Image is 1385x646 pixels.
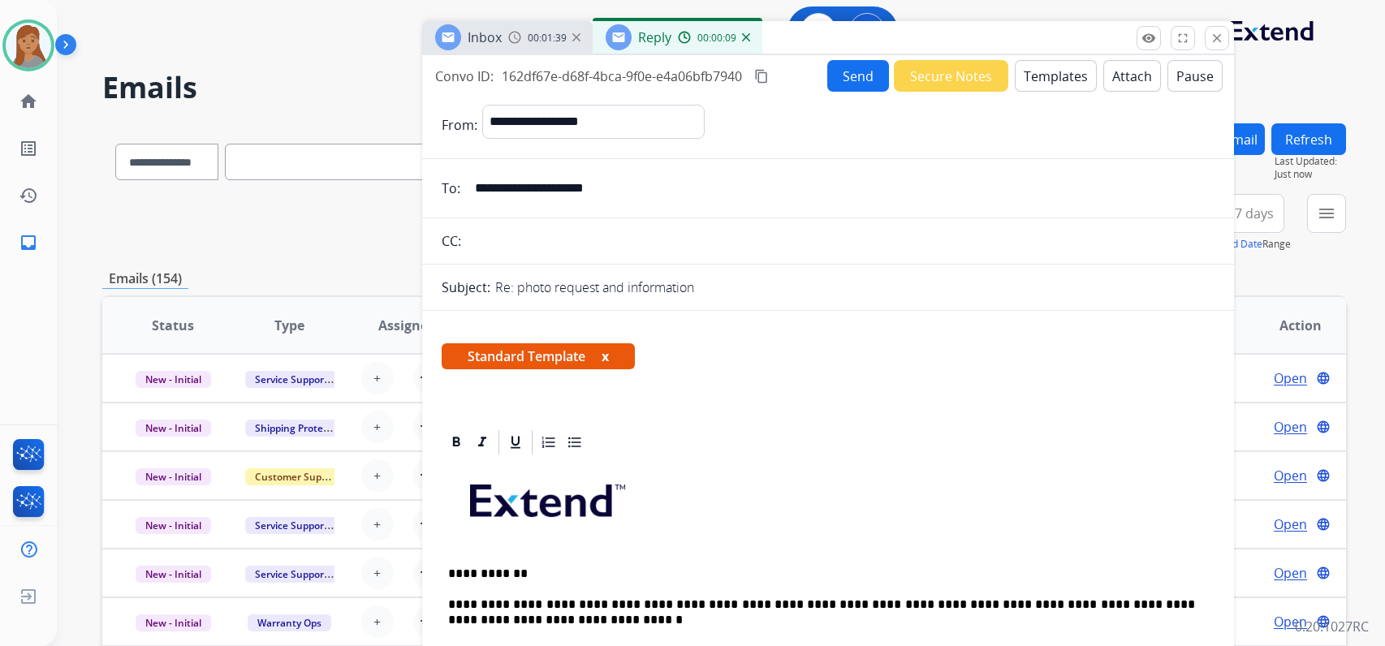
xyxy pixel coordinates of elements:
div: Underline [503,430,528,454]
button: Secure Notes [894,60,1008,92]
button: x [602,347,609,366]
span: Assignee [378,316,435,335]
button: Templates [1015,60,1097,92]
span: Status [152,316,194,335]
span: + [373,417,381,437]
button: + [361,605,394,638]
p: From: [442,115,477,135]
span: Open [1274,515,1307,534]
mat-icon: person_add [420,612,439,631]
button: Attach [1103,60,1161,92]
span: + [373,563,381,583]
span: 00:01:39 [528,32,567,45]
span: Last Updated: [1275,155,1346,168]
span: Service Support [245,517,338,534]
div: Ordered List [537,430,561,454]
span: Open [1274,368,1307,388]
button: + [361,362,394,394]
p: Subject: [442,278,490,297]
span: New - Initial [136,468,211,485]
span: New - Initial [136,371,211,388]
mat-icon: inbox [19,233,38,252]
mat-icon: history [19,186,38,205]
mat-icon: person_add [420,466,439,485]
span: Open [1274,612,1307,631]
span: Inbox [468,28,502,46]
button: + [361,459,394,492]
mat-icon: person_add [420,417,439,437]
mat-icon: language [1316,614,1331,629]
p: To: [442,179,460,198]
span: New - Initial [136,566,211,583]
mat-icon: language [1316,420,1331,434]
span: Range [1199,237,1291,251]
button: Refresh [1271,123,1346,155]
span: Service Support [245,566,338,583]
mat-icon: remove_red_eye [1141,31,1156,45]
img: avatar [6,23,51,68]
mat-icon: home [19,92,38,111]
button: Send [827,60,889,92]
span: Standard Template [442,343,635,369]
mat-icon: fullscreen [1176,31,1190,45]
mat-icon: content_copy [754,69,769,84]
button: + [361,411,394,443]
mat-icon: language [1316,371,1331,385]
button: + [361,557,394,589]
span: + [373,515,381,534]
span: Open [1274,563,1307,583]
mat-icon: menu [1317,204,1336,223]
h2: Emails [102,71,1346,104]
span: New - Initial [136,614,211,631]
span: Warranty Ops [248,614,331,631]
span: Reply [638,28,671,46]
div: Bullet List [563,430,587,454]
span: 162df67e-d68f-4bca-9f0e-e4a06bfb7940 [502,67,742,85]
mat-icon: list_alt [19,139,38,158]
span: 00:00:09 [697,32,736,45]
span: + [373,612,381,631]
p: Convo ID: [435,67,494,86]
p: Re: photo request and information [495,278,694,297]
span: Open [1274,417,1307,437]
span: Shipping Protection [245,420,356,437]
p: Emails (154) [102,269,188,289]
button: + [361,508,394,540]
span: Customer Support [245,468,351,485]
span: New - Initial [136,420,211,437]
span: Type [274,316,304,335]
span: New - Initial [136,517,211,534]
mat-icon: person_add [420,563,439,583]
button: Pause [1167,60,1223,92]
span: Service Support [245,371,338,388]
p: CC: [442,231,461,251]
mat-icon: language [1316,517,1331,532]
div: Italic [470,430,494,454]
mat-icon: language [1316,468,1331,483]
button: Last 7 days [1196,194,1284,233]
mat-icon: person_add [420,515,439,534]
span: Open [1274,466,1307,485]
mat-icon: language [1316,566,1331,580]
span: + [373,368,381,388]
p: 0.20.1027RC [1295,617,1369,636]
span: + [373,466,381,485]
span: Just now [1275,168,1346,181]
span: Last 7 days [1206,210,1274,217]
div: Bold [444,430,468,454]
mat-icon: person_add [420,368,439,388]
mat-icon: close [1210,31,1224,45]
th: Action [1229,297,1346,354]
